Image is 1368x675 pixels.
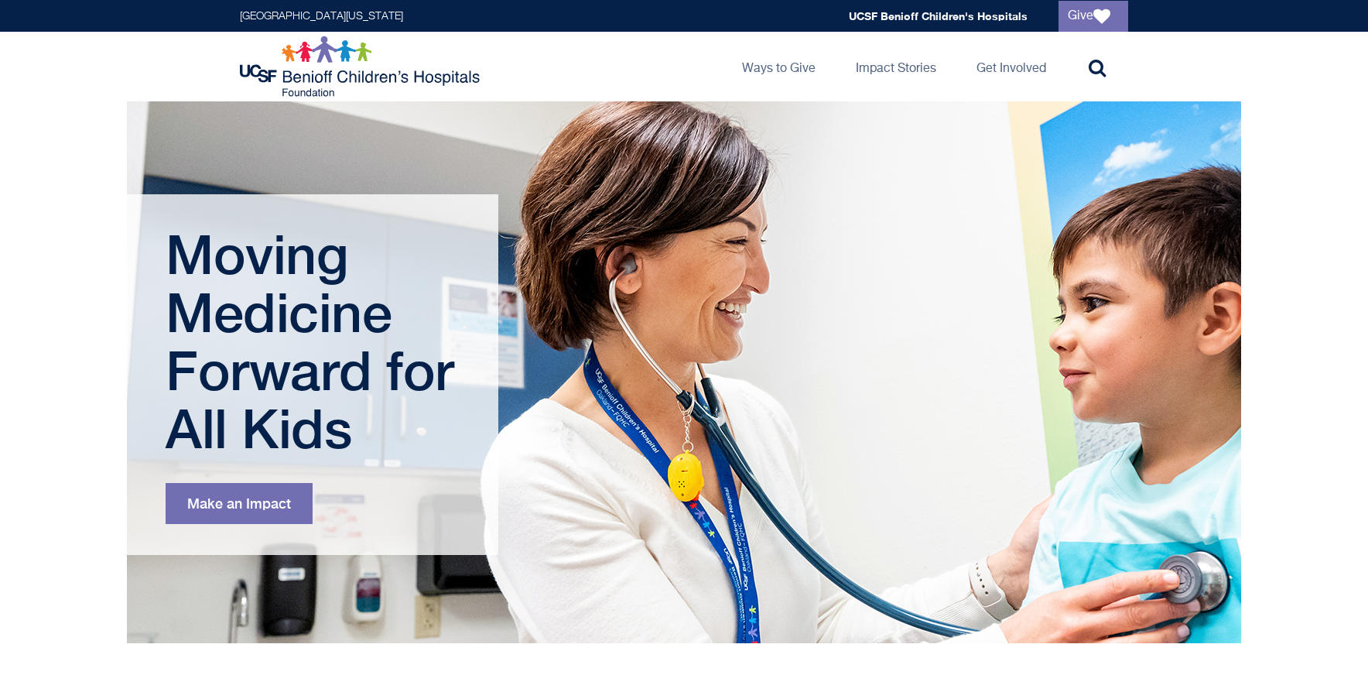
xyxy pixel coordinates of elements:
a: Impact Stories [843,32,949,101]
a: [GEOGRAPHIC_DATA][US_STATE] [240,11,403,22]
a: Ways to Give [730,32,828,101]
a: Give [1058,1,1128,32]
a: Make an Impact [166,483,313,524]
a: Get Involved [964,32,1058,101]
img: Logo for UCSF Benioff Children's Hospitals Foundation [240,36,484,98]
a: UCSF Benioff Children's Hospitals [849,9,1028,22]
h1: Moving Medicine Forward for All Kids [166,225,463,457]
